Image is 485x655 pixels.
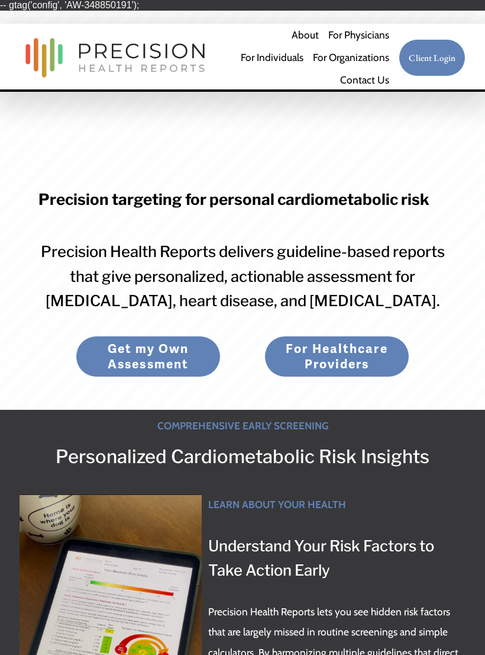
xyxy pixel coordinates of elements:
[208,534,466,583] h3: Understand Your Risk Factors to Take Action Early
[20,442,465,471] h2: Personalized Cardiometabolic Risk Insights
[292,24,319,47] a: About
[38,190,429,208] strong: Precision targeting for personal cardiometabolic risk
[208,498,346,510] strong: LEARN ABOUT YOUR HEALTH
[157,419,328,432] strong: COMPREHENSIVE EARLY SCREENING
[241,47,303,69] a: For Individuals
[38,239,447,313] h3: Precision Health Reports delivers guideline-based reports that give personalized, actionable asse...
[20,33,211,83] img: Precision Health Reports
[76,336,220,378] a: Get my Own Assessment
[340,69,389,92] a: Contact Us
[313,47,389,68] span: For Organizations
[313,47,389,69] a: folder dropdown
[399,39,465,77] a: Client Login
[264,336,409,378] a: For Healthcare Providers
[328,24,389,47] a: For Physicians
[426,598,485,655] iframe: Chat Widget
